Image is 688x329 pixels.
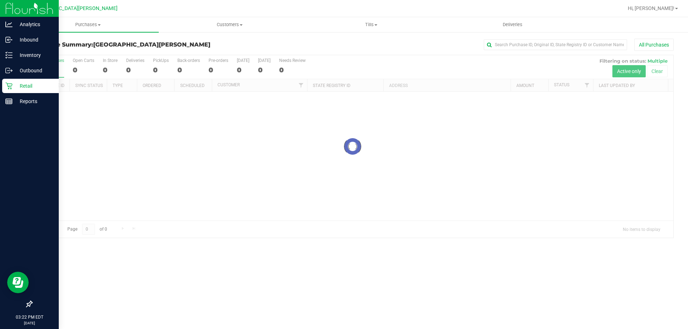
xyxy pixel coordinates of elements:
[634,39,674,51] button: All Purchases
[159,17,300,32] a: Customers
[13,97,56,106] p: Reports
[5,98,13,105] inline-svg: Reports
[493,21,532,28] span: Deliveries
[17,21,159,28] span: Purchases
[5,21,13,28] inline-svg: Analytics
[5,67,13,74] inline-svg: Outbound
[5,36,13,43] inline-svg: Inbound
[442,17,583,32] a: Deliveries
[17,17,159,32] a: Purchases
[13,66,56,75] p: Outbound
[159,21,300,28] span: Customers
[300,17,442,32] a: Tills
[3,314,56,320] p: 03:22 PM EDT
[484,39,627,50] input: Search Purchase ID, Original ID, State Registry ID or Customer Name...
[29,5,118,11] span: [GEOGRAPHIC_DATA][PERSON_NAME]
[5,52,13,59] inline-svg: Inventory
[7,272,29,293] iframe: Resource center
[13,20,56,29] p: Analytics
[301,21,441,28] span: Tills
[13,35,56,44] p: Inbound
[32,42,245,48] h3: Purchase Summary:
[628,5,674,11] span: Hi, [PERSON_NAME]!
[13,82,56,90] p: Retail
[3,320,56,326] p: [DATE]
[13,51,56,59] p: Inventory
[93,41,210,48] span: [GEOGRAPHIC_DATA][PERSON_NAME]
[5,82,13,89] inline-svg: Retail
